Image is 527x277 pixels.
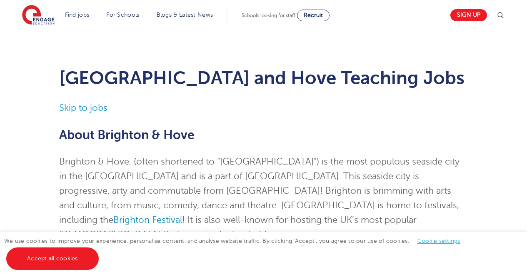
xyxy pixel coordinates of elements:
[157,12,213,18] a: Blogs & Latest News
[59,103,107,113] a: Skip to jobs
[113,215,182,225] a: Brighton Festival
[59,128,468,142] h2: About Brighton & Hove
[242,12,295,18] span: Schools looking for staff
[4,238,469,262] span: We use cookies to improve your experience, personalise content, and analyse website traffic. By c...
[106,12,139,18] a: For Schools
[22,5,55,26] img: Engage Education
[304,12,323,18] span: Recruit
[6,247,99,270] a: Accept all cookies
[297,10,330,21] a: Recruit
[417,238,460,244] a: Cookie settings
[65,12,90,18] a: Find jobs
[59,67,468,88] h1: [GEOGRAPHIC_DATA] and Hove Teaching Jobs
[450,9,487,21] a: Sign up
[59,155,468,242] p: Brighton & Hove, (often shortened to “[GEOGRAPHIC_DATA]”) is the most populous seaside city in th...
